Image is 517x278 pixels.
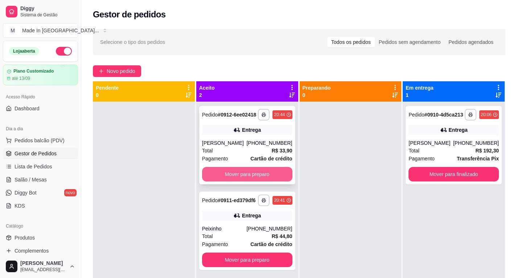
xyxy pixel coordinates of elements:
[100,38,165,46] span: Selecione o tipo dos pedidos
[3,103,78,114] a: Dashboard
[12,75,30,81] article: até 13/09
[93,9,166,20] h2: Gestor de pedidos
[375,37,444,47] div: Pedidos sem agendamento
[3,148,78,159] a: Gestor de Pedidos
[202,139,247,147] div: [PERSON_NAME]
[15,150,57,157] span: Gestor de Pedidos
[15,105,40,112] span: Dashboard
[15,137,65,144] span: Pedidos balcão (PDV)
[424,112,463,118] strong: # 0910-4d5ca213
[218,197,255,203] strong: # 0911-ed379df6
[453,139,499,147] div: [PHONE_NUMBER]
[202,197,218,203] span: Pedido
[15,163,52,170] span: Lista de Pedidos
[202,155,228,163] span: Pagamento
[272,233,292,239] strong: R$ 44,80
[9,27,16,34] span: M
[3,200,78,212] a: KDS
[246,225,292,232] div: [PHONE_NUMBER]
[3,123,78,135] div: Dia a dia
[409,147,419,155] span: Total
[20,12,75,18] span: Sistema de Gestão
[15,202,25,209] span: KDS
[99,69,104,74] span: plus
[202,225,247,232] div: Peixinho
[449,126,468,134] div: Entrega
[9,47,39,55] div: Loja aberta
[93,65,141,77] button: Novo pedido
[20,267,66,273] span: [EMAIL_ADDRESS][DOMAIN_NAME]
[107,67,135,75] span: Novo pedido
[15,247,49,254] span: Complementos
[202,240,228,248] span: Pagamento
[3,161,78,172] a: Lista de Pedidos
[3,258,78,275] button: [PERSON_NAME][EMAIL_ADDRESS][DOMAIN_NAME]
[303,91,331,99] p: 0
[3,23,78,38] button: Select a team
[272,148,292,154] strong: R$ 33,90
[409,112,424,118] span: Pedido
[3,135,78,146] button: Pedidos balcão (PDV)
[481,112,492,118] div: 20:06
[202,147,213,155] span: Total
[20,5,75,12] span: Diggy
[406,84,433,91] p: Em entrega
[242,212,261,219] div: Entrega
[20,260,66,267] span: [PERSON_NAME]
[202,232,213,240] span: Total
[3,3,78,20] a: DiggySistema de Gestão
[327,37,375,47] div: Todos os pedidos
[274,112,285,118] div: 20:44
[199,91,215,99] p: 2
[444,37,497,47] div: Pedidos agendados
[409,167,499,181] button: Mover para finalizado
[15,189,37,196] span: Diggy Bot
[3,174,78,185] a: Salão / Mesas
[250,241,292,247] strong: Cartão de crédito
[303,84,331,91] p: Preparando
[218,112,256,118] strong: # 0912-6ee02418
[3,245,78,257] a: Complementos
[475,148,499,154] strong: R$ 192,30
[409,155,435,163] span: Pagamento
[96,91,119,99] p: 0
[202,112,218,118] span: Pedido
[250,156,292,162] strong: Cartão de crédito
[15,234,35,241] span: Produtos
[199,84,215,91] p: Aceito
[457,156,499,162] strong: Transferência Pix
[3,187,78,199] a: Diggy Botnovo
[15,176,47,183] span: Salão / Mesas
[3,91,78,103] div: Acesso Rápido
[22,27,99,34] div: Made In [GEOGRAPHIC_DATA] ...
[246,139,292,147] div: [PHONE_NUMBER]
[3,232,78,244] a: Produtos
[242,126,261,134] div: Entrega
[3,65,78,85] a: Plano Customizadoaté 13/09
[96,84,119,91] p: Pendente
[3,220,78,232] div: Catálogo
[202,167,292,181] button: Mover para preparo
[274,197,285,203] div: 20:41
[409,139,453,147] div: [PERSON_NAME]
[406,91,433,99] p: 1
[202,253,292,267] button: Mover para preparo
[13,69,54,74] article: Plano Customizado
[56,47,72,56] button: Alterar Status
